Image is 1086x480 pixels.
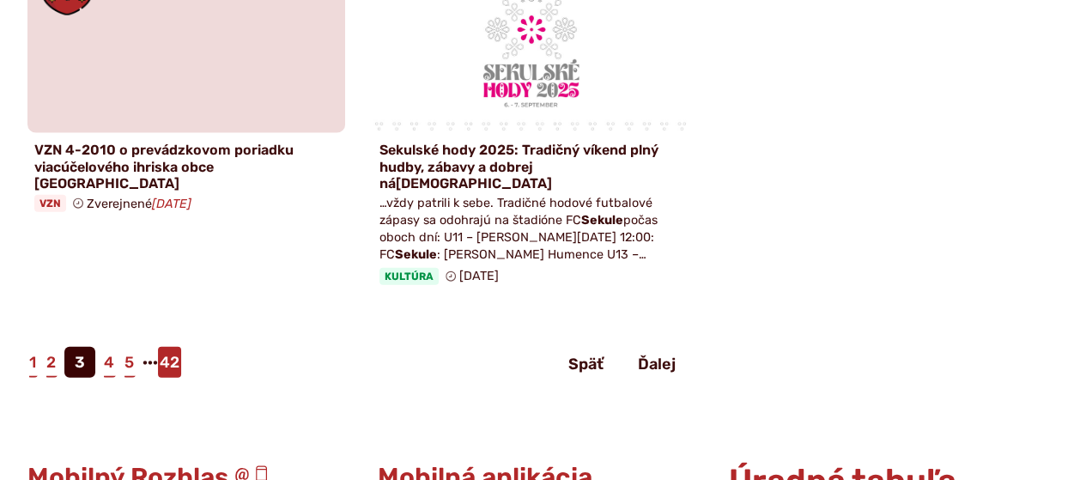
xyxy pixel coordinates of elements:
[395,247,437,262] strong: Sekule
[379,142,683,191] h4: Sekulské hody 2025: Tradičný víkend plný hudby, zábavy a dobrej ná[DEMOGRAPHIC_DATA]
[638,355,676,374] span: Ďalej
[27,347,38,378] a: 1
[143,347,158,378] span: ···
[459,269,499,283] span: [DATE]
[34,195,66,212] span: VZN
[64,347,95,378] span: 3
[123,347,136,378] a: 5
[102,347,116,378] a: 4
[379,268,439,285] span: Kultúra
[568,355,604,374] span: Späť
[34,142,338,191] h4: VZN 4-2010 o prevádzkovom poriadku viacúčelového ihriska obce [GEOGRAPHIC_DATA]
[152,197,191,211] em: [DATE]
[581,213,623,228] strong: Sekule
[87,197,191,211] span: Zverejnené
[555,349,617,380] a: Späť
[624,349,689,380] a: Ďalej
[45,347,58,378] a: 2
[158,347,181,378] a: 42
[379,196,658,262] span: …vždy patrili k sebe. Tradičné hodové futbalové zápasy sa odohrajú na štadióne FC počas oboch dní...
